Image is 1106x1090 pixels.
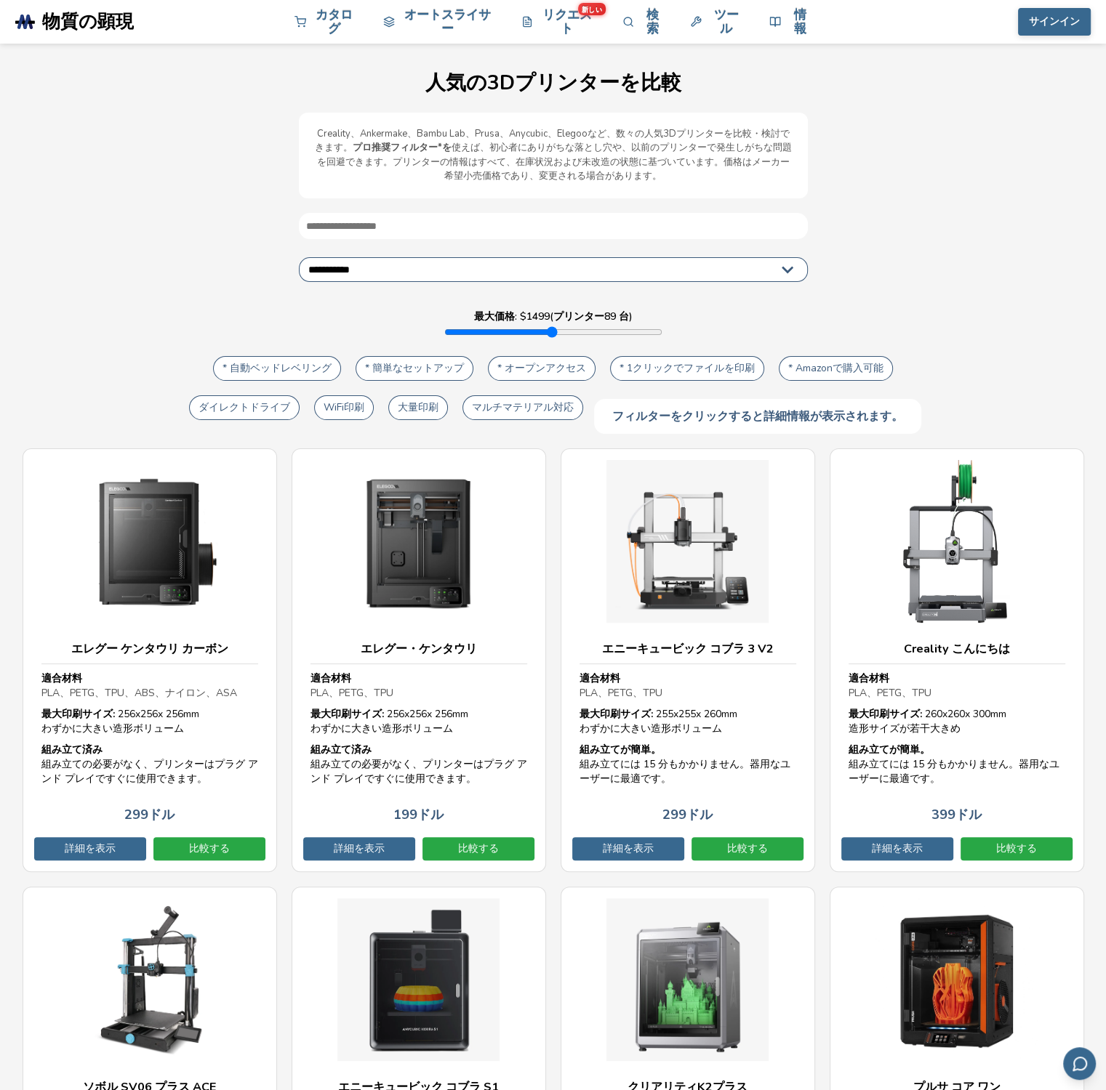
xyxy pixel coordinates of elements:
a: 詳細を表示 [572,837,684,860]
font: PLA、PETG、TPU [310,686,393,700]
font: 260 [925,707,942,721]
font: 詳細を表示 [334,841,385,855]
font: * 1クリックでファイルを印刷 [620,361,755,375]
font: 256 [118,707,135,721]
font: * オープンアクセス [497,361,586,375]
font: 物質の顕現 [42,9,134,34]
font: x [673,707,678,721]
font: 300 [973,707,990,721]
font: 最大印刷サイズ: [849,707,922,721]
font: 最大印刷サイズ: [41,707,115,721]
font: ドル [686,806,713,823]
font: 260 [947,707,965,721]
font: x [135,707,140,721]
font: 組み立て済み [41,743,103,756]
font: 適合材料 [41,671,82,685]
font: 新しい [582,4,602,13]
button: * 自動ベッドレベリング [213,356,341,381]
font: mm [721,707,737,721]
font: 組み立てが簡単。 [849,743,930,756]
font: 適合材料 [580,671,620,685]
button: サインイン [1018,8,1091,36]
font: 256 [409,707,427,721]
font: 255 [656,707,673,721]
button: * 1クリックでファイルを印刷 [610,356,764,381]
font: 検索 [646,7,659,37]
a: エレグー・ケンタウリ適合材料PLA、PETG、TPU最大印刷サイズ: 256x256x 256mmわずかに大きい造形ボリューム組み立て済み組み立ての必要がなく、プリンターはプラグ アンド プレイ... [292,448,546,872]
a: Creality こんにちは適合材料PLA、PETG、TPU最大印刷サイズ: 260x260x 300mm造形サイズが若干大きめ組み立てが簡単。組み立てには 15 分もかかりません。器用なユーザ... [830,448,1084,872]
font: オートスライサー [404,7,491,37]
font: 299 [662,806,686,823]
font: 詳細を表示 [65,841,116,855]
font: 組み立てには 15 分もかかりません。器用なユーザーに最適です。 [849,757,1059,786]
font: 組み立て済み [310,743,372,756]
font: * 自動ベッドレベリング [223,361,332,375]
font: 比較する [189,841,230,855]
font: x [696,707,701,721]
font: サインイン [1029,15,1080,28]
font: わずかに大きい造形ボリューム [580,722,722,735]
font: 1499 [526,310,550,323]
font: 最大印刷サイズ: [310,707,384,721]
button: マルチマテリアル対応 [462,395,583,420]
font: 256 [140,707,158,721]
button: * オープンアクセス [488,356,596,381]
font: エレグー・ケンタウリ [361,640,477,657]
font: 比較する [458,841,499,855]
font: フィルターをクリックすると詳細情報が表示されます。 [612,408,903,424]
font: 大量印刷 [398,400,438,414]
font: 組み立ての必要がなく、プリンターはプラグ アンド プレイですぐに使用できます。 [41,757,258,786]
a: 詳細を表示 [303,837,415,860]
font: PLA、PETG、TPU [580,686,662,700]
a: 比較する [692,837,804,860]
a: 比較する [961,837,1073,860]
font: エニーキュービック コブラ 3 V2 [602,640,774,657]
font: mm [452,707,468,721]
font: 組み立ての必要がなく、プリンターはプラグ アンド プレイですぐに使用できます。 [310,757,527,786]
font: 299 [124,806,148,823]
font: WiFi印刷 [324,400,364,414]
a: エニーキュービック コブラ 3 V2適合材料PLA、PETG、TPU最大印刷サイズ: 255x255x 260mmわずかに大きい造形ボリューム組み立てが簡単。組み立てには 15 分もかかりません... [561,448,815,872]
a: 比較する [422,837,534,860]
font: 260 [704,707,721,721]
font: 89 台 [604,310,629,323]
button: * Amazonで購入可能 [779,356,893,381]
button: メールでフィードバックを送信 [1063,1047,1096,1080]
font: x [404,707,409,721]
font: * Amazonで購入可能 [788,361,883,375]
font: 詳細を表示 [603,841,654,855]
button: ダイレクトドライブ [189,395,300,420]
font: 人気の3Dプリンターを比較 [425,69,681,97]
font: Creality、Ankermake、Bambu Lab、Prusa、Anycubic、Elegooなど、数々の人気3Dプリンターを比較・検討できます。 [315,127,790,155]
font: プロ推奨フィルター*を [353,141,452,154]
a: 比較する [153,837,265,860]
font: ダイレクトドライブ [199,400,290,414]
font: ツール [714,7,739,37]
font: ) [629,310,633,323]
font: x [942,707,947,721]
font: カタログ [316,7,353,37]
font: 最大印刷サイズ: [580,707,653,721]
font: マルチマテリアル対応 [472,400,574,414]
font: 組み立てには 15 分もかかりません。器用なユーザーに最適です。 [580,757,790,786]
font: 256 [435,707,452,721]
font: 詳細を表示 [872,841,923,855]
font: 256 [387,707,404,721]
font: x [158,707,163,721]
button: 大量印刷 [388,395,448,420]
font: * 簡単なセットアップ [365,361,464,375]
font: 造形サイズが若干大きめ [849,722,961,735]
font: PLA、PETG、TPU、ABS、ナイロン、ASA [41,686,237,700]
font: ドル [148,806,175,823]
font: 適合材料 [849,671,889,685]
font: リクエスト [542,7,592,37]
font: エレグー ケンタウリ カーボン [71,640,228,657]
font: わずかに大きい造形ボリューム [41,722,184,735]
font: ドル [417,806,444,823]
font: PLA、PETG、TPU [849,686,931,700]
a: 詳細を表示 [841,837,953,860]
font: 最大価格: $ [474,310,526,323]
font: 199 [393,806,417,823]
font: mm [183,707,199,721]
font: 399 [931,806,955,823]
